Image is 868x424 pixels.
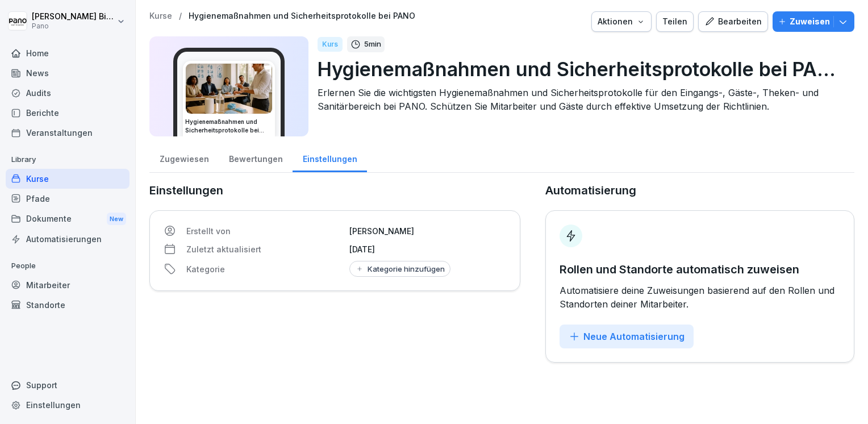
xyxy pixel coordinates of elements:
[6,189,130,209] a: Pfade
[179,11,182,21] p: /
[318,86,845,113] p: Erlernen Sie die wichtigsten Hygienemaßnahmen und Sicherheitsprotokolle für den Eingangs-, Gäste-...
[6,229,130,249] a: Automatisierungen
[6,375,130,395] div: Support
[6,103,130,123] a: Berichte
[598,15,645,28] div: Aktionen
[318,37,343,52] div: Kurs
[186,225,343,237] p: Erstellt von
[32,12,115,22] p: [PERSON_NAME] Bieg
[219,143,293,172] a: Bewertungen
[318,55,845,84] p: Hygienemaßnahmen und Sicherheitsprotokolle bei PANO
[6,209,130,230] div: Dokumente
[545,182,636,199] p: Automatisierung
[704,15,762,28] div: Bearbeiten
[149,11,172,21] a: Kurse
[355,264,445,273] div: Kategorie hinzufügen
[6,63,130,83] a: News
[6,257,130,275] p: People
[698,11,768,32] button: Bearbeiten
[185,118,273,135] h3: Hygienemaßnahmen und Sicherheitsprotokolle bei PANO
[591,11,652,32] button: Aktionen
[569,330,685,343] div: Neue Automatisierung
[560,325,694,348] button: Neue Automatisierung
[349,261,450,277] button: Kategorie hinzufügen
[189,11,415,21] a: Hygienemaßnahmen und Sicherheitsprotokolle bei PANO
[560,284,840,311] p: Automatisiere deine Zuweisungen basierend auf den Rollen und Standorten deiner Mitarbeiter.
[773,11,854,32] button: Zuweisen
[6,275,130,295] a: Mitarbeiter
[107,213,126,226] div: New
[6,295,130,315] a: Standorte
[186,64,272,114] img: hpselj1a0x6drsv8ua7zjtev.png
[149,182,520,199] p: Einstellungen
[186,243,343,255] p: Zuletzt aktualisiert
[349,243,506,255] p: [DATE]
[656,11,694,32] button: Teilen
[6,83,130,103] a: Audits
[790,15,830,28] p: Zuweisen
[32,22,115,30] p: Pano
[6,123,130,143] a: Veranstaltungen
[6,43,130,63] a: Home
[149,143,219,172] a: Zugewiesen
[6,209,130,230] a: DokumenteNew
[186,263,343,275] p: Kategorie
[349,225,506,237] p: [PERSON_NAME]
[662,15,687,28] div: Teilen
[293,143,367,172] a: Einstellungen
[364,39,381,50] p: 5 min
[6,169,130,189] a: Kurse
[6,395,130,415] a: Einstellungen
[6,151,130,169] p: Library
[560,261,840,278] p: Rollen und Standorte automatisch zuweisen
